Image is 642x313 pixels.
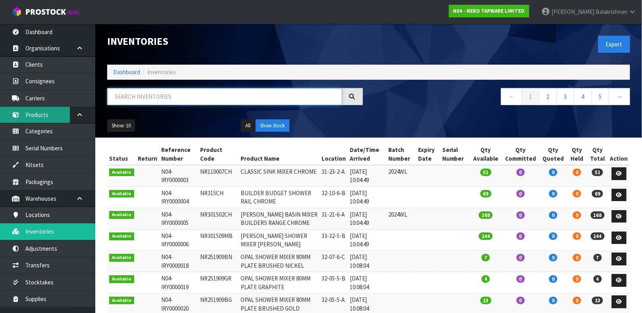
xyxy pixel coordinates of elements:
[591,232,605,240] span: 244
[109,169,134,177] span: Available
[549,232,557,240] span: 0
[386,208,416,229] td: 2024WL
[522,88,540,105] a: 1
[609,88,630,105] a: →
[501,88,522,105] a: ←
[549,211,557,219] span: 0
[573,211,581,219] span: 0
[239,229,320,251] td: [PERSON_NAME] SHOWER MIXER [PERSON_NAME]
[551,8,594,15] span: [PERSON_NAME]
[198,251,239,272] td: NR251909BN
[107,144,136,165] th: Status
[348,165,387,186] td: [DATE] 10:04:49
[517,254,525,261] span: 0
[107,119,135,132] button: Show: 10
[592,169,603,176] span: 51
[479,211,493,219] span: 168
[239,251,320,272] td: OPAL SHOWER MIXER 80MM PLATE BRUSHED NICKEL
[453,8,525,14] strong: N04 - NERO TAPWARE LIMITED
[348,186,387,208] td: [DATE] 10:04:49
[596,8,627,15] span: Balakrishnan
[198,165,239,186] td: NR110007CH
[109,232,134,240] span: Available
[549,297,557,304] span: 0
[160,229,199,251] td: N04-IRY0000006
[198,144,239,165] th: Product Code
[198,272,239,294] td: NR251909GR
[160,251,199,272] td: N04-IRY0000018
[386,144,416,165] th: Batch Number
[256,119,289,132] button: Show Stock
[239,165,320,186] td: CLASSIC SINK MIXER CHROME
[320,144,348,165] th: Location
[480,297,492,304] span: 23
[517,275,525,283] span: 0
[540,144,568,165] th: Qty Quoted
[573,169,581,176] span: 0
[480,190,492,198] span: 69
[479,232,493,240] span: 244
[574,88,592,105] a: 4
[239,186,320,208] td: BUILDER BUDGET SHOWER RAIL CHROME
[573,275,581,283] span: 0
[160,208,199,229] td: N04-IRY0000005
[573,297,581,304] span: 0
[239,272,320,294] td: OPAL SHOWER MIXER 80MM PLATE GRAPHITE
[557,88,575,105] a: 3
[598,36,630,53] button: Export
[348,272,387,294] td: [DATE] 10:08:04
[136,144,160,165] th: Return
[348,208,387,229] td: [DATE] 10:04:49
[517,211,525,219] span: 0
[348,144,387,165] th: Date/Time Arrived
[549,169,557,176] span: 0
[587,144,608,165] th: Qty Total
[592,88,609,105] a: 5
[549,190,557,198] span: 0
[320,165,348,186] td: 31-23-2-A
[160,272,199,294] td: N04-IRY0000019
[517,232,525,240] span: 0
[12,7,22,17] img: cube-alt.png
[320,208,348,229] td: 31-21-6-A
[107,88,342,105] input: Search inventories
[549,254,557,261] span: 0
[594,275,602,283] span: 4
[241,119,255,132] button: All
[517,169,525,176] span: 0
[109,275,134,283] span: Available
[517,190,525,198] span: 0
[482,254,490,261] span: 7
[592,190,603,198] span: 69
[608,144,630,165] th: Action
[239,208,320,229] td: [PERSON_NAME] BASIN MIXER BUILDERS RANGE CHROME
[160,144,199,165] th: Reference Number
[594,254,602,261] span: 7
[348,251,387,272] td: [DATE] 10:08:04
[109,254,134,262] span: Available
[109,211,134,219] span: Available
[320,186,348,208] td: 32-10-6-B
[386,165,416,186] td: 2024WL
[416,144,440,165] th: Expiry Date
[573,232,581,240] span: 0
[239,144,320,165] th: Product Name
[160,165,199,186] td: N04-IRY0000003
[573,190,581,198] span: 0
[592,297,603,304] span: 23
[375,88,630,108] nav: Page navigation
[482,275,490,283] span: 4
[109,297,134,305] span: Available
[67,9,80,16] small: WMS
[320,251,348,272] td: 32-07-6-C
[480,169,492,176] span: 51
[109,190,134,198] span: Available
[348,229,387,251] td: [DATE] 10:04:49
[113,68,140,76] a: Dashboard
[147,68,176,76] span: Inventories
[198,186,239,208] td: NR315CH
[198,229,239,251] td: NR301509MB
[573,254,581,261] span: 0
[539,88,557,105] a: 2
[470,144,502,165] th: Qty Available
